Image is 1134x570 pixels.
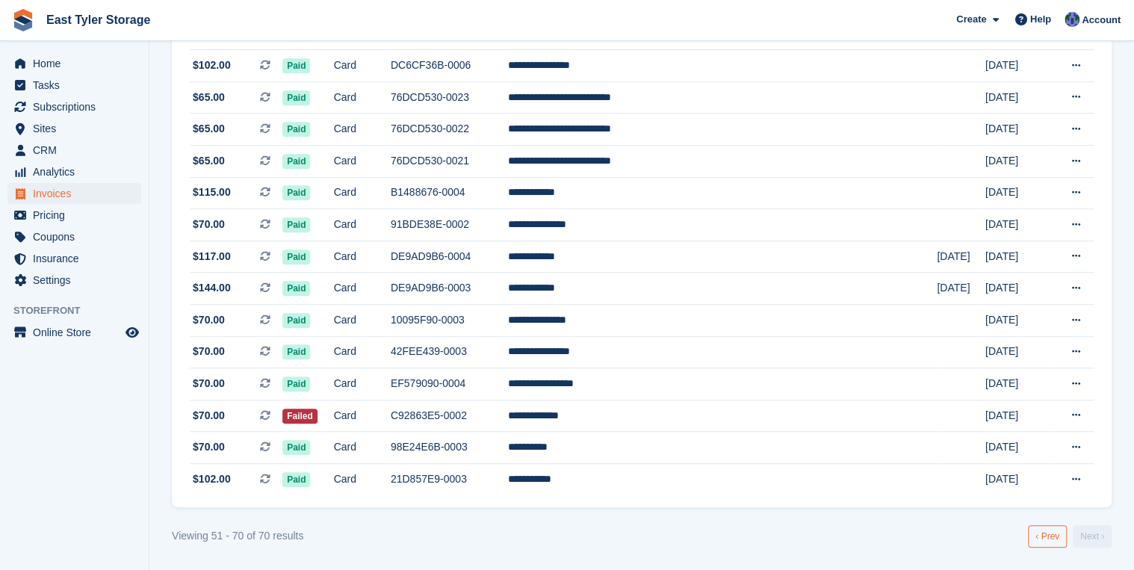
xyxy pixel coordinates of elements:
span: $102.00 [193,58,231,73]
td: [DATE] [985,305,1048,337]
td: [DATE] [985,209,1048,241]
span: Paid [282,313,310,328]
a: Previous [1028,525,1067,548]
a: East Tyler Storage [40,7,156,32]
span: Paid [282,440,310,455]
span: Home [33,53,123,74]
a: menu [7,322,141,343]
td: DE9AD9B6-0003 [391,273,509,305]
span: CRM [33,140,123,161]
span: $70.00 [193,217,225,232]
td: Card [334,432,391,464]
td: [DATE] [985,81,1048,114]
td: [DATE] [985,50,1048,82]
td: [DATE] [985,463,1048,495]
span: Paid [282,344,310,359]
td: Card [334,50,391,82]
td: 76DCD530-0022 [391,114,509,146]
span: Insurance [33,248,123,269]
span: $70.00 [193,312,225,328]
td: Card [334,81,391,114]
span: Invoices [33,183,123,204]
span: $115.00 [193,185,231,200]
td: 42FEE439-0003 [391,336,509,368]
span: $117.00 [193,249,231,264]
td: [DATE] [985,177,1048,209]
span: Storefront [13,303,149,318]
td: Card [334,336,391,368]
span: Subscriptions [33,96,123,117]
td: [DATE] [937,241,985,273]
span: $65.00 [193,90,225,105]
td: Card [334,400,391,432]
td: Card [334,368,391,400]
span: Analytics [33,161,123,182]
td: [DATE] [985,336,1048,368]
td: Card [334,209,391,241]
img: stora-icon-8386f47178a22dfd0bd8f6a31ec36ba5ce8667c1dd55bd0f319d3a0aa187defe.svg [12,9,34,31]
span: $70.00 [193,439,225,455]
nav: Pages [1025,525,1115,548]
a: Preview store [123,323,141,341]
td: 76DCD530-0021 [391,146,509,178]
td: B1488676-0004 [391,177,509,209]
td: [DATE] [985,432,1048,464]
a: menu [7,248,141,269]
td: [DATE] [985,400,1048,432]
span: Sites [33,118,123,139]
a: menu [7,205,141,226]
span: Create [956,12,986,27]
a: menu [7,226,141,247]
td: EF579090-0004 [391,368,509,400]
td: 98E24E6B-0003 [391,432,509,464]
span: $70.00 [193,344,225,359]
td: Card [334,146,391,178]
td: C92863E5-0002 [391,400,509,432]
span: Help [1030,12,1051,27]
span: Account [1082,13,1121,28]
span: Paid [282,185,310,200]
span: Paid [282,90,310,105]
span: Paid [282,58,310,73]
div: Viewing 51 - 70 of 70 results [172,528,303,544]
span: $144.00 [193,280,231,296]
span: Paid [282,472,310,487]
td: Card [334,241,391,273]
td: 10095F90-0003 [391,305,509,337]
span: Settings [33,270,123,291]
span: Paid [282,377,310,391]
td: [DATE] [985,146,1048,178]
td: Card [334,114,391,146]
a: menu [7,183,141,204]
td: Card [334,463,391,495]
td: [DATE] [985,273,1048,305]
span: $70.00 [193,376,225,391]
td: [DATE] [985,114,1048,146]
a: menu [7,75,141,96]
span: $65.00 [193,121,225,137]
img: Colton Rudd [1065,12,1079,27]
a: menu [7,118,141,139]
span: Paid [282,154,310,169]
span: Paid [282,217,310,232]
span: $102.00 [193,471,231,487]
span: Paid [282,281,310,296]
span: Online Store [33,322,123,343]
td: 76DCD530-0023 [391,81,509,114]
span: Paid [282,250,310,264]
a: menu [7,270,141,291]
td: [DATE] [937,273,985,305]
td: [DATE] [985,368,1048,400]
td: Card [334,273,391,305]
td: Card [334,305,391,337]
td: [DATE] [985,241,1048,273]
span: $70.00 [193,408,225,424]
a: menu [7,140,141,161]
td: 21D857E9-0003 [391,463,509,495]
span: Paid [282,122,310,137]
td: DC6CF36B-0006 [391,50,509,82]
td: Card [334,177,391,209]
span: Tasks [33,75,123,96]
a: Next [1073,525,1112,548]
span: Coupons [33,226,123,247]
